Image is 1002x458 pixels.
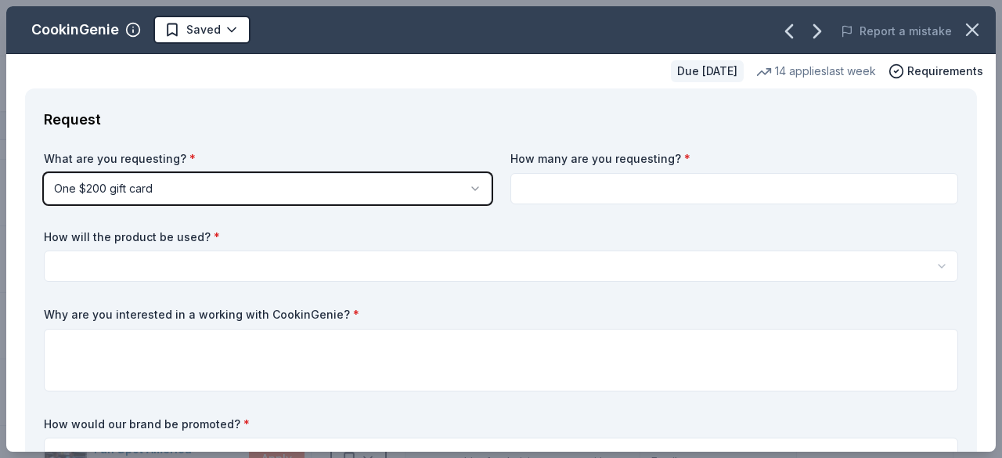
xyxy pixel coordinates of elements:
label: How will the product be used? [44,229,958,245]
div: Due [DATE] [671,60,744,82]
label: Why are you interested in a working with CookinGenie? [44,307,958,323]
label: How many are you requesting? [510,151,958,167]
span: Requirements [907,62,983,81]
button: Saved [153,16,250,44]
button: Requirements [888,62,983,81]
button: Report a mistake [841,22,952,41]
span: Saved [186,20,221,39]
label: What are you requesting? [44,151,492,167]
div: Request [44,107,958,132]
label: How would our brand be promoted? [44,417,958,432]
div: CookinGenie [31,17,119,42]
div: 14 applies last week [756,62,876,81]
